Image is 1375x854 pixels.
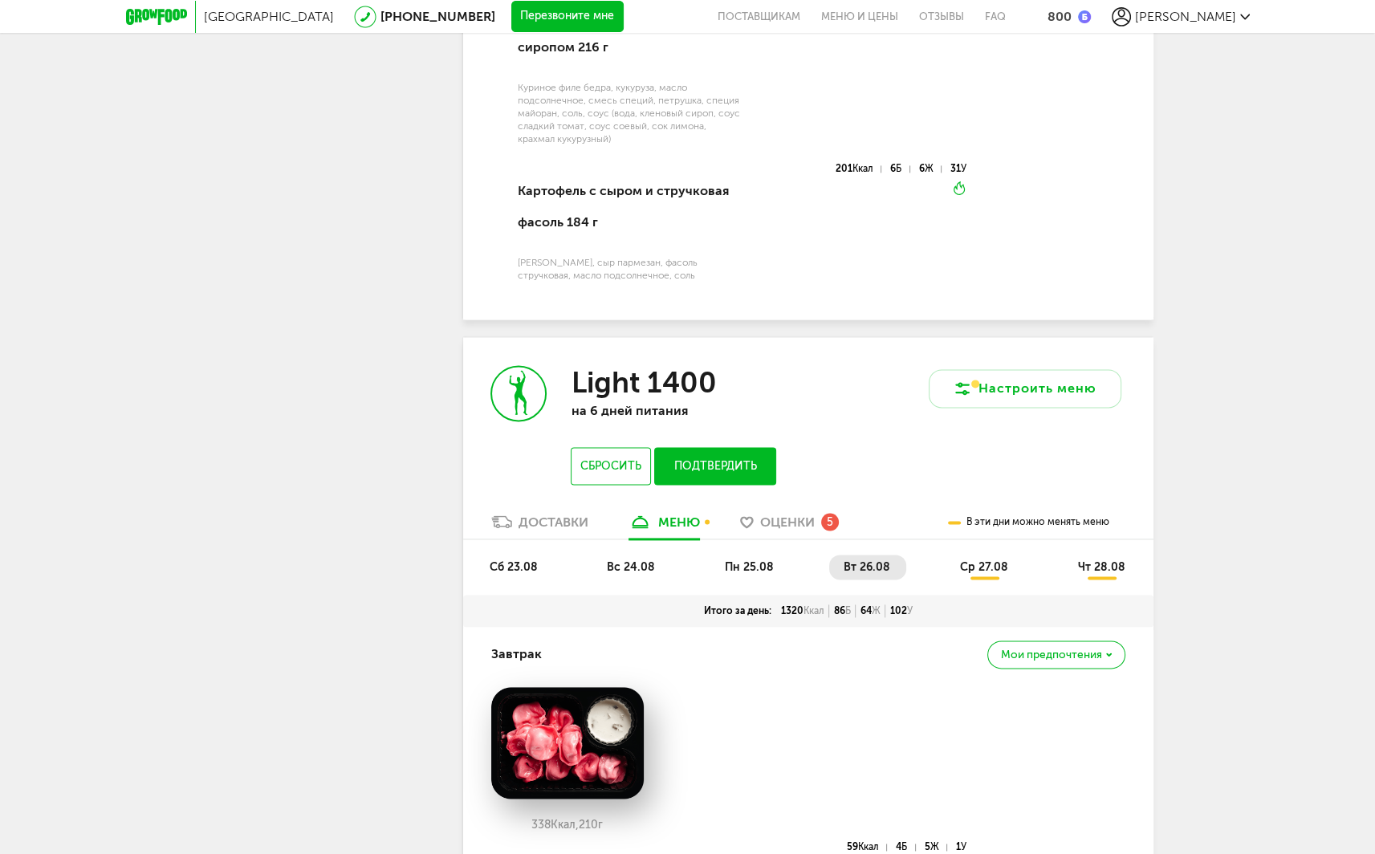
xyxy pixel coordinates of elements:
div: Картофель с сыром и стручковая фасоль 184 г [518,164,740,250]
p: на 6 дней питания [571,403,779,418]
div: 86 [829,604,856,617]
span: Мои предпочтения [1001,649,1102,661]
img: bonus_b.cdccf46.png [1078,10,1091,23]
span: ср 27.08 [960,560,1008,574]
h3: Light 1400 [571,365,716,400]
div: 5 [821,513,839,531]
a: Оценки 5 [732,513,847,539]
span: вс 24.08 [607,560,655,574]
button: Настроить меню [929,369,1121,408]
span: чт 28.08 [1077,560,1125,574]
div: 1320 [776,604,829,617]
span: У [961,841,966,852]
span: пн 25.08 [725,560,774,574]
img: big_tsROXB5P9kwqKV4s.png [491,687,644,799]
span: Б [845,605,851,616]
span: [GEOGRAPHIC_DATA] [204,9,334,24]
span: Ккал, [551,818,579,832]
button: Перезвоните мне [511,1,624,33]
span: Оценки [760,514,815,530]
div: 4 [896,844,915,851]
div: 5 [925,844,947,851]
a: Доставки [483,513,596,539]
span: Б [901,841,907,852]
div: меню [658,514,700,530]
div: Итого за день: [699,604,776,617]
a: [PHONE_NUMBER] [380,9,495,24]
span: [PERSON_NAME] [1135,9,1236,24]
span: Ккал [852,163,873,174]
div: 59 [847,844,887,851]
div: 6 [890,165,909,173]
span: У [961,163,966,174]
span: У [907,605,913,616]
div: 102 [885,604,917,617]
a: меню [620,513,708,539]
button: Подтвердить [654,447,775,485]
span: Ж [872,605,881,616]
span: Ккал [803,605,824,616]
div: 338 210 [491,819,644,832]
span: Ж [930,841,939,852]
span: Ж [925,163,934,174]
div: Куриное филе бедра, кукуруза, масло подсолнечное, смесь специй, петрушка, специя майоран, соль, с... [518,81,740,145]
span: вт 26.08 [844,560,890,574]
div: В эти дни можно менять меню [948,506,1109,539]
div: 800 [1048,9,1072,24]
span: Б [896,163,901,174]
button: Сбросить [571,447,650,485]
div: 1 [956,844,966,851]
div: 31 [950,165,966,173]
div: 201 [836,165,881,173]
span: сб 23.08 [490,560,538,574]
span: г [598,818,603,832]
div: [PERSON_NAME], сыр пармезан, фасоль стручковая, масло подсолнечное, соль [518,256,740,282]
h4: Завтрак [491,639,542,669]
span: Ккал [858,841,879,852]
div: 6 [919,165,942,173]
div: Доставки [519,514,588,530]
div: 64 [856,604,885,617]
